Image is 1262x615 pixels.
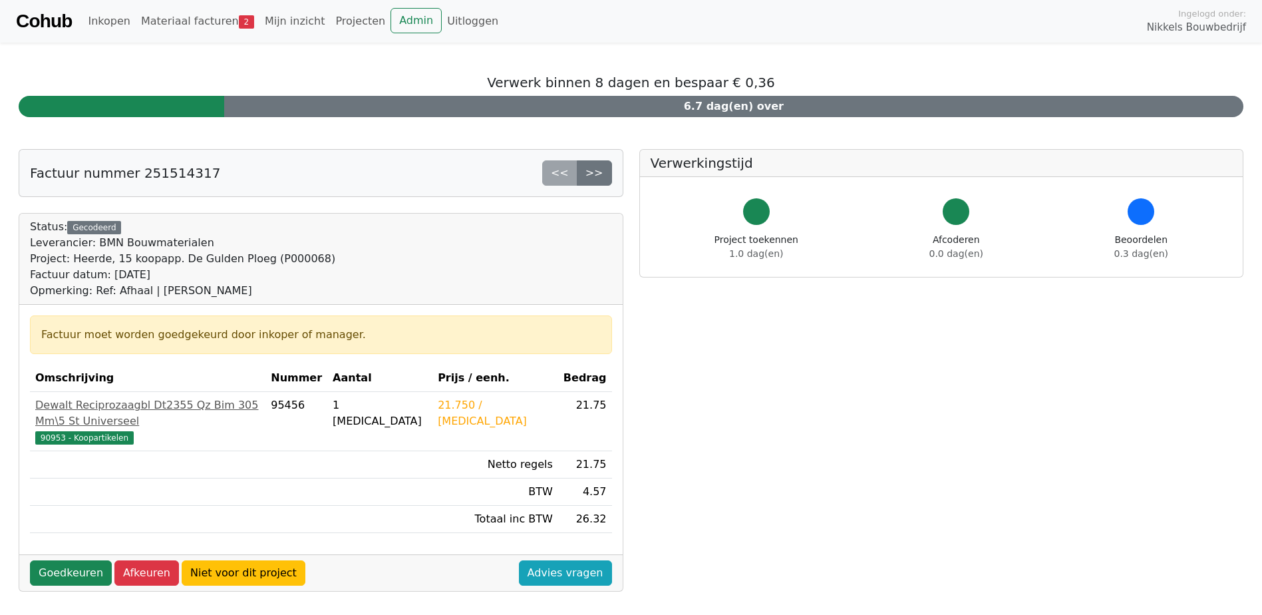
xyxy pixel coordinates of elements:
span: 0.3 dag(en) [1114,248,1168,259]
a: Mijn inzicht [259,8,331,35]
div: Dewalt Reciprozaagbl Dt2355 Qz Bim 305 Mm\5 St Universeel [35,397,260,429]
a: Uitloggen [442,8,504,35]
a: Cohub [16,5,72,37]
div: 6.7 dag(en) over [224,96,1243,117]
td: 95456 [265,392,327,451]
td: Totaal inc BTW [432,506,558,533]
div: 21.750 / [MEDICAL_DATA] [438,397,553,429]
div: Status: [30,219,335,299]
td: 26.32 [558,506,612,533]
a: Afkeuren [114,560,179,586]
div: Factuur moet worden goedgekeurd door inkoper of manager. [41,327,601,343]
div: Beoordelen [1114,233,1168,261]
th: Bedrag [558,365,612,392]
div: Project toekennen [714,233,798,261]
th: Aantal [327,365,432,392]
td: 4.57 [558,479,612,506]
a: Goedkeuren [30,560,112,586]
th: Omschrijving [30,365,265,392]
td: Netto regels [432,451,558,479]
td: 21.75 [558,451,612,479]
a: >> [577,160,612,186]
a: Niet voor dit project [182,560,305,586]
td: BTW [432,479,558,506]
a: Inkopen [82,8,135,35]
span: 90953 - Koopartikelen [35,431,134,445]
div: Project: Heerde, 15 koopapp. De Gulden Ploeg (P000068) [30,251,335,267]
div: Afcoderen [929,233,983,261]
span: 2 [239,15,254,29]
span: 0.0 dag(en) [929,248,983,259]
h5: Verwerkingstijd [651,155,1233,171]
h5: Verwerk binnen 8 dagen en bespaar € 0,36 [19,75,1243,91]
div: Gecodeerd [67,221,121,234]
span: 1.0 dag(en) [729,248,783,259]
span: Ingelogd onder: [1178,7,1246,20]
a: Dewalt Reciprozaagbl Dt2355 Qz Bim 305 Mm\5 St Universeel90953 - Koopartikelen [35,397,260,445]
h5: Factuur nummer 251514317 [30,165,220,181]
th: Prijs / eenh. [432,365,558,392]
td: 21.75 [558,392,612,451]
div: Leverancier: BMN Bouwmaterialen [30,235,335,251]
div: 1 [MEDICAL_DATA] [333,397,427,429]
div: Factuur datum: [DATE] [30,267,335,283]
a: Advies vragen [519,560,612,586]
a: Materiaal facturen2 [136,8,259,35]
a: Admin [391,8,442,33]
a: Projecten [330,8,391,35]
div: Opmerking: Ref: Afhaal | [PERSON_NAME] [30,283,335,299]
th: Nummer [265,365,327,392]
span: Nikkels Bouwbedrijf [1147,20,1246,35]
